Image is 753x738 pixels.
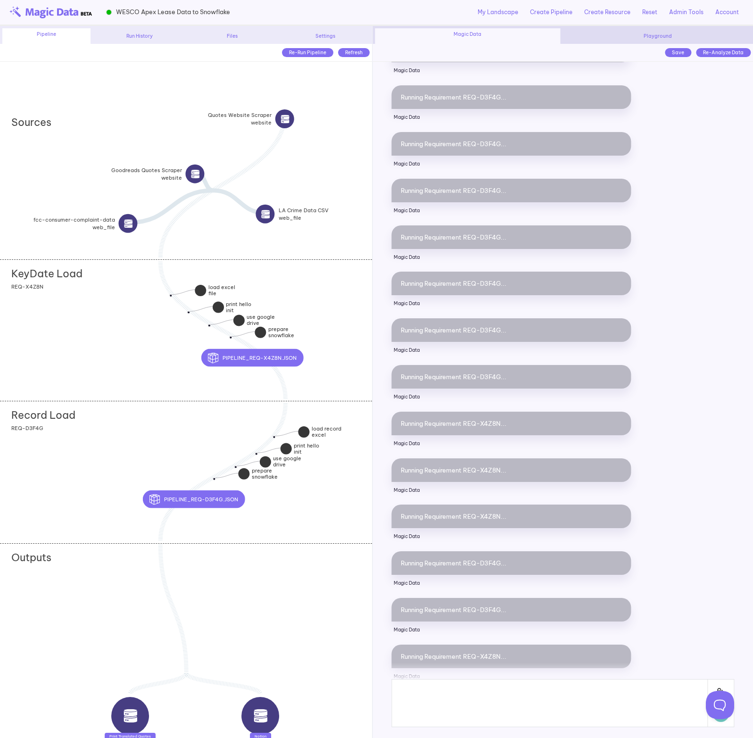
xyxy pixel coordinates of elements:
div: print hello init [257,452,304,464]
strong: load excel file [208,284,235,297]
img: source icon [190,169,199,178]
strong: Quotes Website Scraper [208,111,272,119]
p: Magic Data [391,435,631,452]
div: LA Crime Data CSVweb_filesource icon [198,201,271,220]
img: source icon [124,219,132,228]
div: Running Requirement REQ-D3F4G... [391,132,631,156]
div: print hello init [189,311,236,323]
div: Running Requirement REQ-X4Z8N... [391,645,631,668]
h2: Record Load [11,409,75,421]
a: Admin Tools [669,8,703,17]
div: Run History [95,33,183,40]
strong: print hello init [294,442,319,455]
iframe: Toggle Customer Support [706,691,734,719]
div: Quotes Website Scraperwebsitesource icon [286,111,372,130]
strong: fcc-consumer-complaint-data [33,216,115,223]
p: Magic Data [391,528,631,545]
img: Attach File [712,684,729,705]
div: prepare snowflake [232,336,279,348]
p: Magic Data [391,295,631,312]
span: website [208,119,272,126]
div: use google drive [210,324,257,336]
div: Refresh [338,48,370,57]
img: source icon [261,209,270,218]
strong: use google drive [273,455,301,468]
p: Magic Data [391,622,631,638]
h2: Outputs [11,551,51,564]
p: Magic Data [391,202,631,219]
h2: Sources [11,116,51,128]
div: use google drive [236,465,283,478]
div: Playground [565,33,751,40]
div: Pipeline [2,28,91,44]
a: Create Resource [584,8,630,17]
div: pipeline_REQ-X4Z8N.json [252,349,354,367]
div: fcc-consumer-complaint-dataweb_filesource icon [169,229,273,248]
div: Running Requirement REQ-X4Z8N... [391,458,631,482]
div: prepare snowflake [215,478,262,490]
p: Magic Data [391,62,631,79]
span: WESCO Apex Lease Data to Snowflake [116,8,230,17]
div: Save [665,48,691,57]
p: Magic Data [391,389,631,406]
div: pipeline_REQ-D3F4G.json [194,490,296,508]
div: Running Requirement REQ-D3F4G... [391,179,631,202]
div: load record excel [275,436,322,448]
span: web_file [33,224,115,231]
div: Goodreads Quotes Scraperwebsitesource icon [232,180,326,199]
h2: KeyDate Load [11,267,83,280]
p: Magic Data [391,668,631,685]
a: Create Pipeline [530,8,572,17]
img: output icon [123,709,137,723]
strong: prepare snowflake [268,326,294,339]
span: website [111,174,182,182]
button: pipeline_REQ-X4Z8N.json [201,349,303,367]
div: Running Requirement REQ-X4Z8N... [391,412,631,435]
div: Re-Run Pipeline [282,48,333,57]
span: REQ-X4Z8N [11,283,43,290]
img: beta-logo.png [9,6,92,18]
p: Magic Data [391,109,631,126]
strong: LA Crime Data CSV [279,207,329,214]
a: Reset [642,8,657,17]
div: Running Requirement REQ-D3F4G... [391,225,631,249]
p: Magic Data [391,342,631,359]
button: pipeline_REQ-D3F4G.json [143,490,245,508]
div: Running Requirement REQ-D3F4G... [391,85,631,109]
g: Edge from destination to node-special-sauce-payment-sheet [186,673,260,694]
span: REQ-D3F4G [11,425,43,431]
strong: load record excel [312,425,341,438]
div: Settings [281,33,369,40]
g: Edge from destination to node-print-2 [130,673,186,694]
a: My Landscape [478,8,518,17]
span: web_file [279,214,329,222]
div: Magic Data [375,28,561,44]
div: Running Requirement REQ-D3F4G... [391,365,631,389]
p: Magic Data [391,156,631,173]
strong: print hello init [226,301,251,314]
strong: prepare snowflake [252,467,278,480]
strong: use google drive [247,314,275,326]
p: Magic Data [391,575,631,592]
div: Running Requirement REQ-D3F4G... [391,598,631,622]
div: Running Requirement REQ-D3F4G... [391,551,631,575]
div: load excel file [172,294,219,307]
img: output icon [253,709,267,723]
div: Running Requirement REQ-D3F4G... [391,272,631,295]
div: Re-Analyze Data [696,48,751,57]
strong: Goodreads Quotes Scraper [111,166,182,174]
div: Running Requirement REQ-D3F4G... [391,318,631,342]
div: Files [188,33,276,40]
img: source icon [281,115,290,124]
p: Magic Data [391,482,631,499]
a: Account [715,8,739,17]
div: Running Requirement REQ-X4Z8N... [391,505,631,528]
p: Magic Data [391,249,631,266]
